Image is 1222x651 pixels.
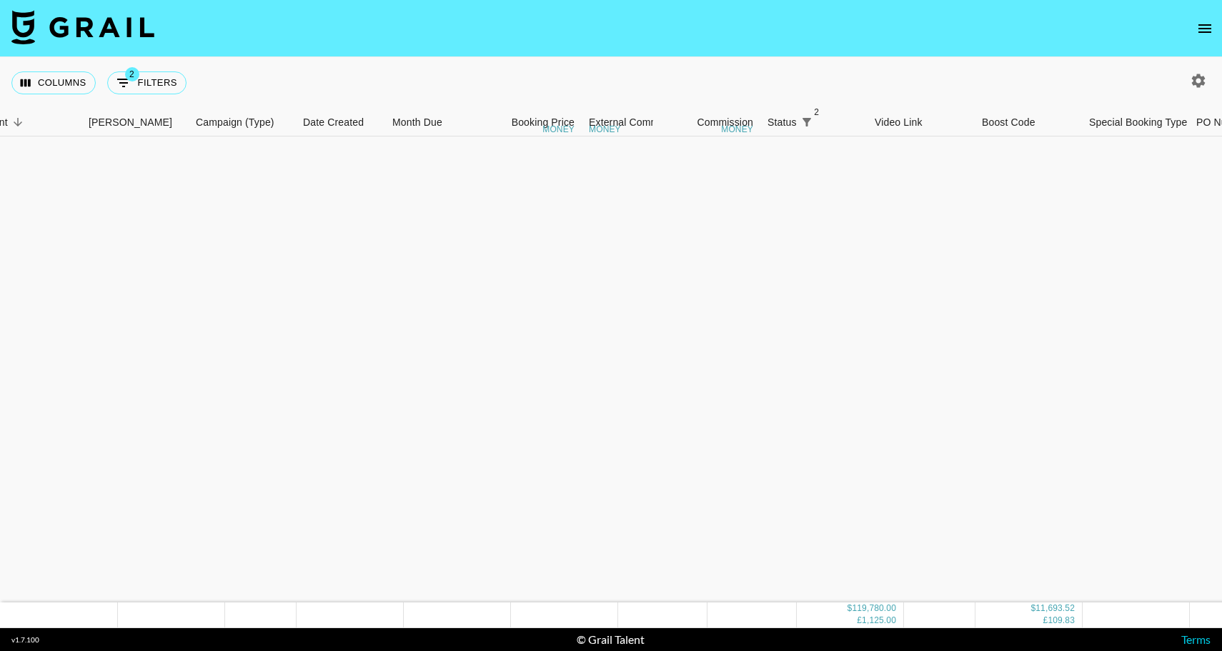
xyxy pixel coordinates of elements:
div: Video Link [868,109,975,136]
div: Date Created [303,109,364,136]
div: money [589,125,621,134]
button: Select columns [11,71,96,94]
div: 11,693.52 [1035,603,1075,615]
button: Sort [8,112,28,132]
div: Special Booking Type [1089,109,1187,136]
div: money [542,125,575,134]
span: 2 [125,67,139,81]
div: External Commission [589,109,685,136]
div: © Grail Talent [577,632,645,647]
button: open drawer [1191,14,1219,43]
div: Campaign (Type) [189,109,296,136]
div: Month Due [385,109,475,136]
div: $ [1030,603,1035,615]
button: Show filters [797,112,817,132]
div: v 1.7.100 [11,635,39,645]
button: Sort [817,112,837,132]
div: Booker [81,109,189,136]
div: money [721,125,753,134]
div: £ [1043,615,1048,627]
div: 2 active filters [797,112,817,132]
div: 109.83 [1048,615,1075,627]
div: Campaign (Type) [196,109,274,136]
div: Special Booking Type [1082,109,1189,136]
div: £ [857,615,862,627]
div: Date Created [296,109,385,136]
img: Grail Talent [11,10,154,44]
div: [PERSON_NAME] [89,109,172,136]
div: Status [760,109,868,136]
div: $ [848,603,853,615]
div: Commission [697,109,753,136]
div: Boost Code [975,109,1082,136]
div: Status [768,109,797,136]
div: 119,780.00 [852,603,896,615]
div: Month Due [392,109,442,136]
div: 1,125.00 [862,615,896,627]
div: Booking Price [512,109,575,136]
a: Terms [1181,632,1211,646]
div: Video Link [875,109,923,136]
span: 2 [810,105,824,119]
div: Boost Code [982,109,1035,136]
button: Show filters [107,71,187,94]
